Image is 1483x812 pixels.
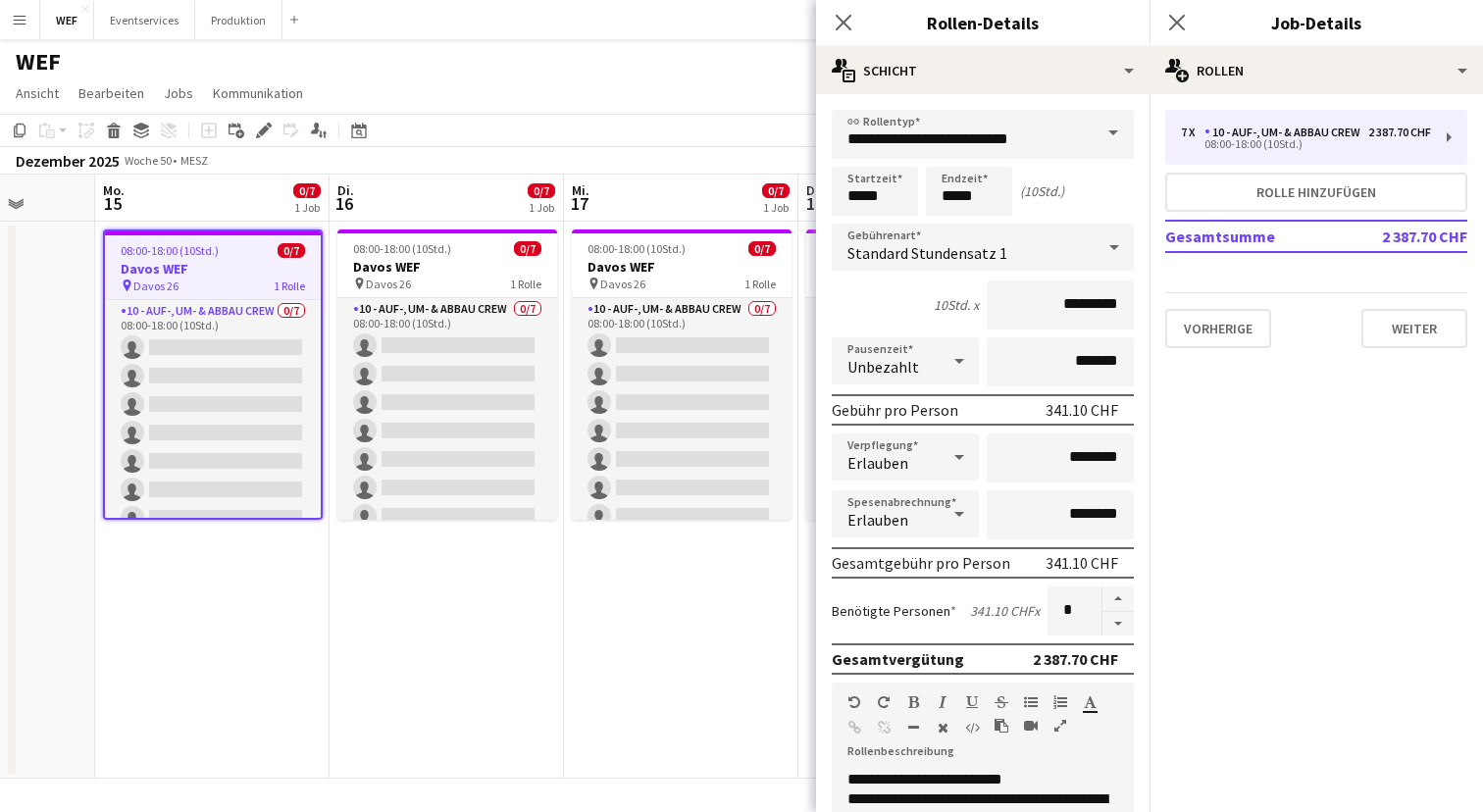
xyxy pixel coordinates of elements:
[78,84,144,102] span: Bearbeiten
[16,151,120,171] div: Dezember 2025
[748,241,776,256] span: 0/7
[274,279,305,293] span: 1 Rolle
[334,192,354,215] span: 16
[1165,309,1271,348] button: Vorherige
[1033,649,1118,669] div: 2 387.70 CHF
[847,510,908,530] span: Erlauben
[337,298,557,535] app-card-role: 10 - Auf-, Um- & Abbau Crew0/708:00-18:00 (10Std.)
[8,80,67,106] a: Ansicht
[832,553,1010,573] div: Gesamtgebühr pro Person
[803,192,827,215] span: 18
[806,229,1026,520] app-job-card: 08:00-18:00 (10Std.)0/7Davos WEF Davos 261 Rolle10 - Auf-, Um- & Abbau Crew0/708:00-18:00 (10Std.)
[1165,173,1467,212] button: Rolle hinzufügen
[816,47,1150,94] div: Schicht
[213,84,303,102] span: Kommunikation
[965,720,979,736] button: HTML-Code
[1020,182,1064,200] div: (10Std.)
[1165,221,1363,252] td: Gesamtsumme
[906,720,920,736] button: Horizontale Linie
[100,192,125,215] span: 15
[1361,309,1467,348] button: Weiter
[1024,718,1038,734] button: Video einfügen
[832,649,964,669] div: Gesamtvergütung
[806,258,1026,276] h3: Davos WEF
[529,200,554,215] div: 1 Job
[572,181,589,199] span: Mi.
[16,84,59,102] span: Ansicht
[806,181,827,199] span: Do.
[1150,10,1483,35] h3: Job-Details
[832,400,958,420] div: Gebühr pro Person
[1368,126,1431,139] div: 2 387.70 CHF
[847,357,919,377] span: Unbezahlt
[133,279,179,293] span: Davos 26
[121,243,219,258] span: 08:00-18:00 (10Std.)
[995,718,1008,734] button: Als einfacher Text einfügen
[528,183,555,198] span: 0/7
[1053,694,1067,710] button: Geordnete Liste
[103,181,125,199] span: Mo.
[1053,718,1067,734] button: Vollbild
[1363,221,1467,252] td: 2 387.70 CHF
[1046,400,1118,420] div: 341.10 CHF
[278,243,305,258] span: 0/7
[1102,612,1134,636] button: Verringern
[965,694,979,710] button: Unterstrichen
[1024,694,1038,710] button: Ungeordnete Liste
[995,694,1008,710] button: Durchgestrichen
[847,243,1007,263] span: Standard Stundensatz 1
[105,260,321,278] h3: Davos WEF
[588,241,686,256] span: 08:00-18:00 (10Std.)
[514,241,541,256] span: 0/7
[1150,47,1483,94] div: Rollen
[40,1,94,39] button: WEF
[124,153,173,168] span: Woche 50
[337,229,557,520] app-job-card: 08:00-18:00 (10Std.)0/7Davos WEF Davos 261 Rolle10 - Auf-, Um- & Abbau Crew0/708:00-18:00 (10Std.)
[762,183,790,198] span: 0/7
[294,200,320,215] div: 1 Job
[205,80,311,106] a: Kommunikation
[832,602,956,620] label: Benötigte Personen
[293,183,321,198] span: 0/7
[1181,139,1431,149] div: 08:00-18:00 (10Std.)
[1046,553,1118,573] div: 341.10 CHF
[934,296,979,314] div: 10Std. x
[906,694,920,710] button: Fett
[572,298,792,535] app-card-role: 10 - Auf-, Um- & Abbau Crew0/708:00-18:00 (10Std.)
[1181,126,1204,139] div: 7 x
[600,277,645,291] span: Davos 26
[572,258,792,276] h3: Davos WEF
[816,10,1150,35] h3: Rollen-Details
[195,1,282,39] button: Produktion
[353,241,451,256] span: 08:00-18:00 (10Std.)
[936,694,949,710] button: Kursiv
[806,298,1026,535] app-card-role: 10 - Auf-, Um- & Abbau Crew0/708:00-18:00 (10Std.)
[156,80,201,106] a: Jobs
[94,1,195,39] button: Eventservices
[16,47,61,76] h1: WEF
[847,694,861,710] button: Rückgängig
[1083,694,1097,710] button: Textfarbe
[337,181,354,199] span: Di.
[510,277,541,291] span: 1 Rolle
[337,258,557,276] h3: Davos WEF
[1204,126,1368,139] div: 10 - Auf-, Um- & Abbau Crew
[744,277,776,291] span: 1 Rolle
[847,453,908,473] span: Erlauben
[572,229,792,520] app-job-card: 08:00-18:00 (10Std.)0/7Davos WEF Davos 261 Rolle10 - Auf-, Um- & Abbau Crew0/708:00-18:00 (10Std.)
[970,602,1040,620] div: 341.10 CHF x
[877,694,891,710] button: Wiederholen
[763,200,789,215] div: 1 Job
[103,229,323,520] app-job-card: 08:00-18:00 (10Std.)0/7Davos WEF Davos 261 Rolle10 - Auf-, Um- & Abbau Crew0/708:00-18:00 (10Std.)
[1102,586,1134,612] button: Erhöhen
[180,153,208,168] div: MESZ
[569,192,589,215] span: 17
[71,80,152,106] a: Bearbeiten
[164,84,193,102] span: Jobs
[105,300,321,537] app-card-role: 10 - Auf-, Um- & Abbau Crew0/708:00-18:00 (10Std.)
[936,720,949,736] button: Formatierung löschen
